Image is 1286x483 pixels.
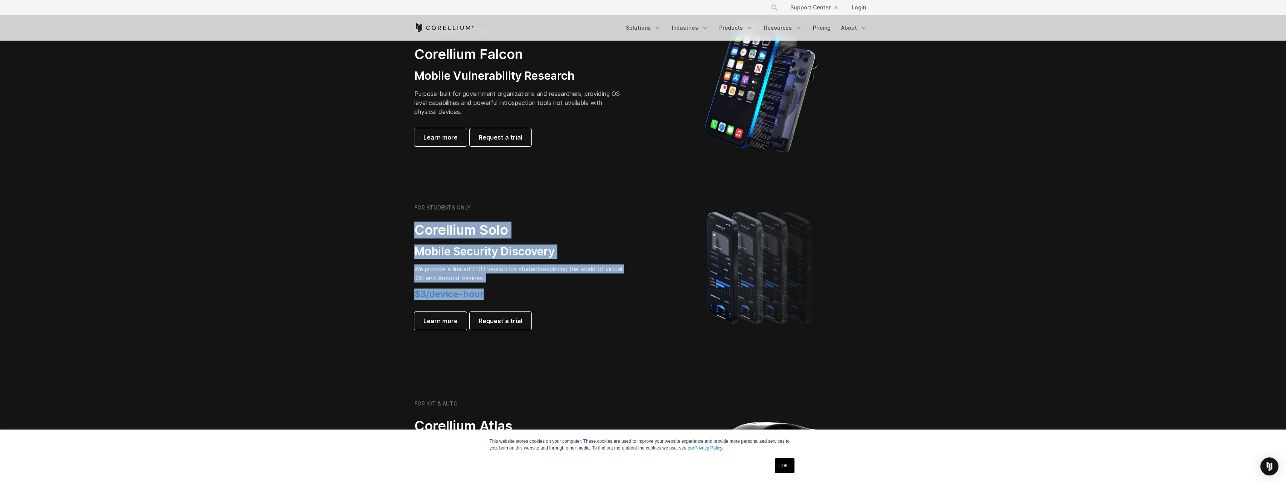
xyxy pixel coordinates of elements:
div: Open Intercom Messenger [1260,457,1278,475]
span: We provide a limited EDU version for students [414,265,543,273]
h3: Mobile Vulnerability Research [414,69,625,83]
p: This website stores cookies on your computer. These cookies are used to improve your website expe... [490,438,797,451]
a: OK [775,458,794,473]
a: Solutions [621,21,666,35]
button: Search [768,1,781,14]
h6: FOR IOT & AUTO [414,400,458,407]
a: Corellium Home [414,23,474,32]
h2: Corellium Falcon [414,46,625,63]
span: Request a trial [479,133,522,142]
a: Industries [667,21,713,35]
img: iPhone model separated into the mechanics used to build the physical device. [705,22,818,153]
span: Learn more [423,133,458,142]
span: Learn more [423,316,458,325]
a: Support Center [784,1,843,14]
h2: Corellium Solo [414,222,625,238]
a: Request a trial [470,128,531,146]
span: $3/device-hour [414,289,484,299]
p: exploring the world of virtual iOS and Android devices. [414,264,625,283]
h3: Mobile Security Discovery [414,245,625,259]
h6: FOR STUDENTS ONLY [414,204,471,211]
span: Request a trial [479,316,522,325]
h2: Corellium Atlas [414,418,625,434]
img: A lineup of four iPhone models becoming more gradient and blurred [692,201,830,333]
a: Login [846,1,872,14]
a: About [837,21,872,35]
p: Purpose-built for government organizations and researchers, providing OS-level capabilities and p... [414,89,625,116]
a: Learn more [414,312,467,330]
a: Resources [759,21,807,35]
a: Learn more [414,128,467,146]
a: Privacy Policy. [694,445,723,451]
a: Products [715,21,758,35]
a: Request a trial [470,312,531,330]
div: Navigation Menu [621,21,872,35]
div: Navigation Menu [762,1,872,14]
a: Pricing [808,21,835,35]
